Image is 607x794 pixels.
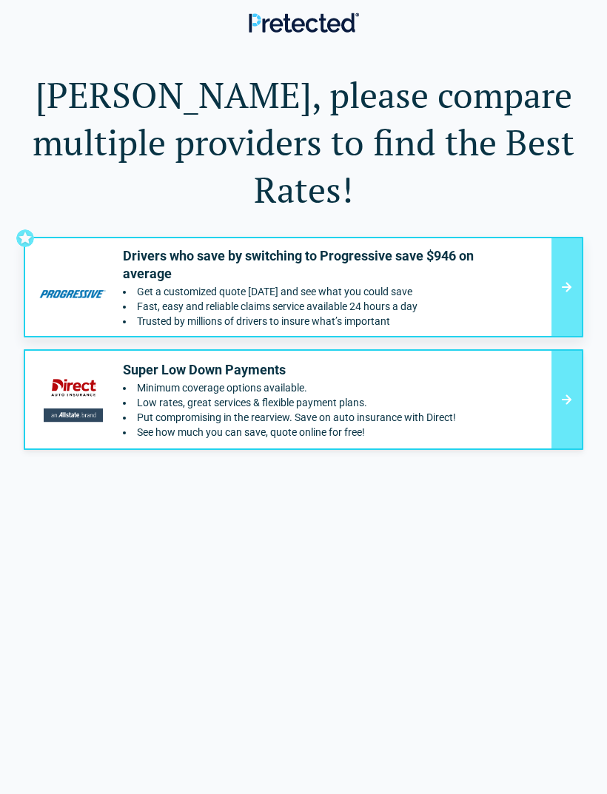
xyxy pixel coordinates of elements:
p: Super Low Down Payments [123,361,456,379]
li: Low rates, great services & flexible payment plans. [123,397,456,408]
li: Fast, easy and reliable claims service available 24 hours a day [123,300,523,312]
img: directauto's logo [34,370,111,430]
img: progressive's logo [34,269,111,306]
li: Put compromising in the rearview. Save on auto insurance with Direct! [123,411,456,423]
h1: [PERSON_NAME], please compare multiple providers to find the Best Rates! [24,71,583,213]
a: directauto's logoSuper Low Down PaymentsMinimum coverage options available.Low rates, great servi... [24,349,583,450]
li: Minimum coverage options available. [123,382,456,394]
a: progressive's logoDrivers who save by switching to Progressive save $946 on averageGet a customiz... [24,237,583,337]
p: Drivers who save by switching to Progressive save $946 on average [123,247,523,283]
li: See how much you can save, quote online for free! [123,426,456,438]
li: Trusted by millions of drivers to insure what’s important [123,315,523,327]
li: Get a customized quote today and see what you could save [123,286,523,297]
